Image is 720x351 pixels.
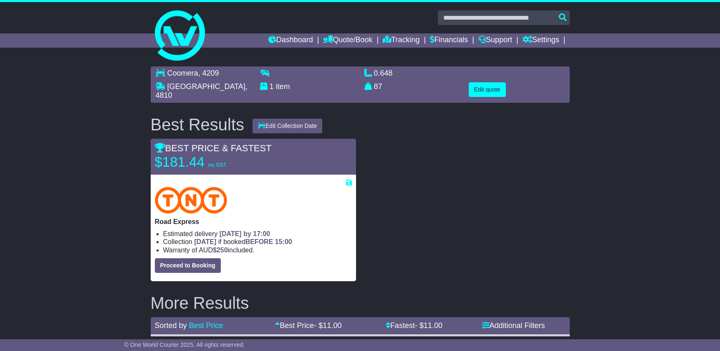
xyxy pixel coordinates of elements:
span: 1 [270,82,274,91]
li: Collection [163,238,352,246]
span: , 4810 [156,82,248,100]
a: Best Price [189,321,223,330]
a: Financials [430,33,468,48]
li: Estimated delivery [163,230,352,238]
span: item [276,82,290,91]
span: 11.00 [424,321,442,330]
a: Quote/Book [323,33,372,48]
button: Edit Collection Date [253,119,322,133]
span: [DATE] by 17:00 [220,230,270,237]
a: Tracking [383,33,419,48]
span: - $ [314,321,341,330]
span: Coomera [167,69,198,77]
span: - $ [415,321,442,330]
button: Edit quote [469,82,506,97]
div: Best Results [147,115,249,134]
a: Support [478,33,512,48]
span: if booked [194,238,292,245]
a: Dashboard [268,33,313,48]
span: © One World Courier 2025. All rights reserved. [124,341,245,348]
span: [DATE] [194,238,216,245]
button: Proceed to Booking [155,258,221,273]
a: Additional Filters [482,321,545,330]
a: Best Price- $11.00 [275,321,341,330]
span: 250 [217,247,228,254]
li: Warranty of AUD included. [163,246,352,254]
span: , 4209 [198,69,219,77]
span: 0.648 [374,69,393,77]
span: 15:00 [275,238,292,245]
p: Road Express [155,218,352,226]
h2: More Results [151,294,570,312]
span: 11.00 [323,321,341,330]
span: inc GST [208,162,226,168]
span: BEFORE [245,238,273,245]
img: TNT Domestic: Road Express [155,187,227,214]
a: Fastest- $11.00 [386,321,442,330]
a: Settings [523,33,559,48]
span: [GEOGRAPHIC_DATA] [167,82,245,91]
span: 87 [374,82,382,91]
span: Sorted by [155,321,187,330]
p: $181.44 [155,154,259,170]
span: $ [213,247,228,254]
span: BEST PRICE & FASTEST [155,143,272,153]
